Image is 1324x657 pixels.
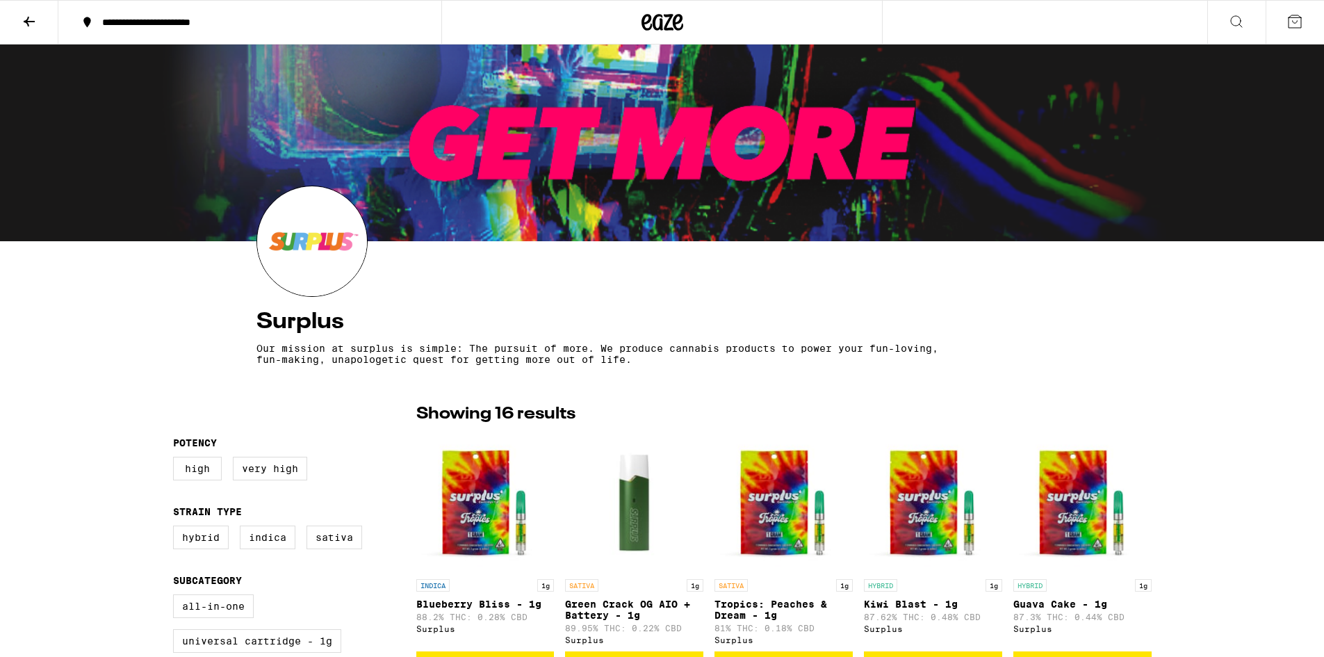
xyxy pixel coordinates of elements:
div: Surplus [1013,624,1152,633]
p: HYBRID [1013,579,1047,592]
label: Very High [233,457,307,480]
img: Surplus - Tropics: Peaches & Dream - 1g [714,433,853,572]
a: Open page for Green Crack OG AIO + Battery - 1g from Surplus [565,433,703,651]
div: Surplus [565,635,703,644]
p: 1g [986,579,1002,592]
label: Hybrid [173,526,229,549]
img: Surplus - Guava Cake - 1g [1013,433,1152,572]
div: Surplus [714,635,853,644]
p: 88.2% THC: 0.28% CBD [416,613,555,622]
p: Our mission at surplus is simple: The pursuit of more. We produce cannabis products to power your... [256,343,946,365]
img: Surplus - Green Crack OG AIO + Battery - 1g [565,433,703,572]
a: Open page for Kiwi Blast - 1g from Surplus [864,433,1002,651]
p: 87.3% THC: 0.44% CBD [1013,613,1152,622]
p: Tropics: Peaches & Dream - 1g [714,599,853,621]
p: SATIVA [714,579,748,592]
p: HYBRID [864,579,897,592]
p: Blueberry Bliss - 1g [416,599,555,610]
a: Open page for Blueberry Bliss - 1g from Surplus [416,433,555,651]
a: Open page for Tropics: Peaches & Dream - 1g from Surplus [714,433,853,651]
a: Open page for Guava Cake - 1g from Surplus [1013,433,1152,651]
div: Surplus [416,624,555,633]
p: Kiwi Blast - 1g [864,599,1002,610]
img: Surplus logo [257,186,367,296]
label: Universal Cartridge - 1g [173,629,341,653]
p: INDICA [416,579,450,592]
p: SATIVA [565,579,598,592]
p: 1g [1135,579,1152,592]
p: 81% THC: 0.18% CBD [714,624,853,633]
p: Showing 16 results [416,403,575,426]
label: Indica [240,526,295,549]
p: 1g [836,579,853,592]
legend: Potency [173,437,217,448]
label: Sativa [307,526,362,549]
legend: Strain Type [173,506,242,517]
legend: Subcategory [173,575,242,586]
p: Guava Cake - 1g [1013,599,1152,610]
p: 89.95% THC: 0.22% CBD [565,624,703,633]
img: Surplus - Blueberry Bliss - 1g [416,433,555,572]
p: 1g [537,579,554,592]
label: High [173,457,222,480]
p: Green Crack OG AIO + Battery - 1g [565,599,703,621]
p: 87.62% THC: 0.48% CBD [864,613,1002,622]
p: 1g [687,579,703,592]
h4: Surplus [256,311,1068,333]
img: Surplus - Kiwi Blast - 1g [864,433,1002,572]
div: Surplus [864,624,1002,633]
label: All-In-One [173,594,254,618]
